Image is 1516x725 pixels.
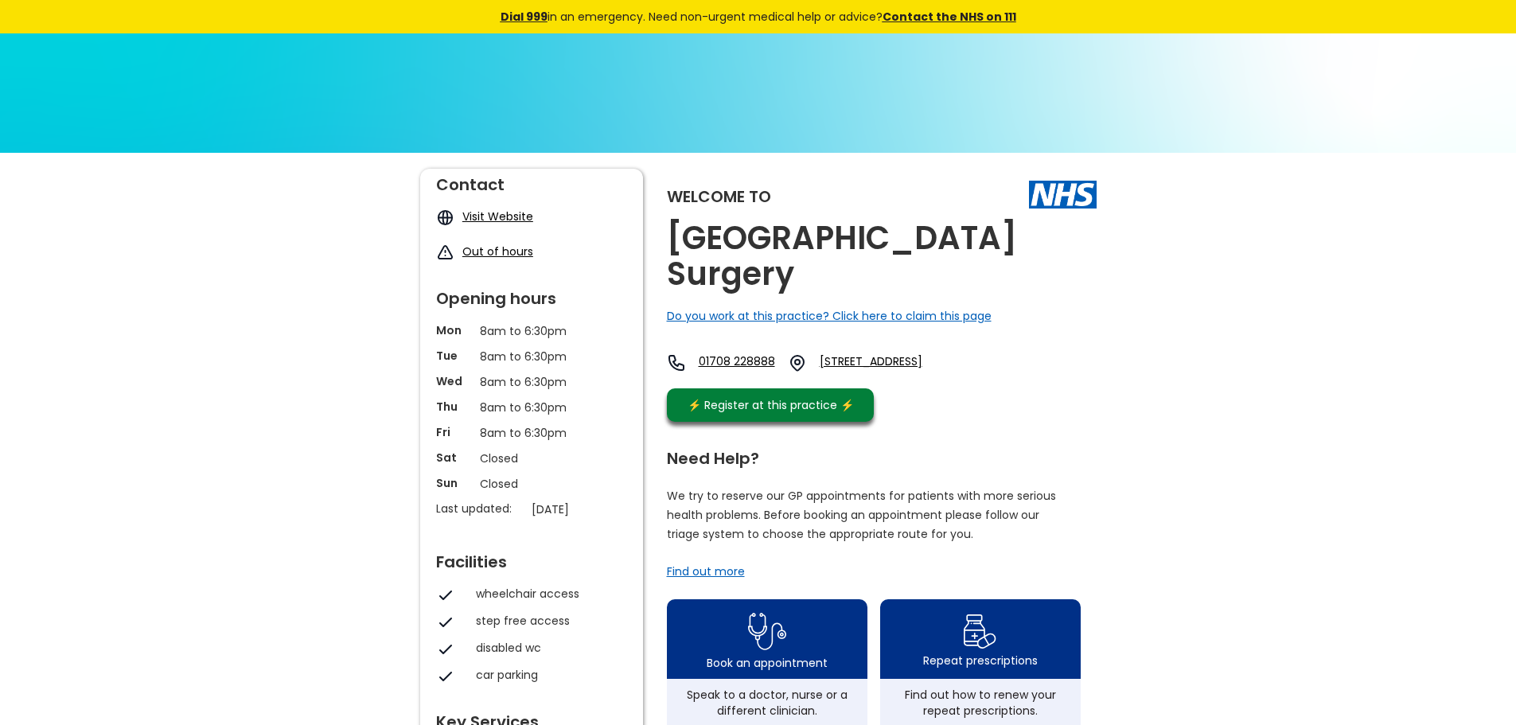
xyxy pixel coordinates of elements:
div: Need Help? [667,442,1081,466]
p: [DATE] [532,501,635,518]
div: Repeat prescriptions [923,653,1038,668]
p: 8am to 6:30pm [480,373,583,391]
div: wheelchair access [476,586,619,602]
div: Book an appointment [707,655,828,671]
p: Last updated: [436,501,524,516]
a: Out of hours [462,244,533,259]
p: Mon [436,322,472,338]
div: disabled wc [476,640,619,656]
p: Fri [436,424,472,440]
img: practice location icon [788,353,807,372]
img: globe icon [436,209,454,227]
img: repeat prescription icon [963,610,997,653]
p: 8am to 6:30pm [480,399,583,416]
p: 8am to 6:30pm [480,424,583,442]
a: [STREET_ADDRESS] [820,353,972,372]
a: 01708 228888 [699,353,775,372]
div: Speak to a doctor, nurse or a different clinician. [675,687,859,719]
div: car parking [476,667,619,683]
p: 8am to 6:30pm [480,322,583,340]
div: Welcome to [667,189,771,205]
p: Wed [436,373,472,389]
img: exclamation icon [436,244,454,262]
div: step free access [476,613,619,629]
a: Visit Website [462,209,533,224]
a: Find out more [667,563,745,579]
a: Dial 999 [501,9,548,25]
p: 8am to 6:30pm [480,348,583,365]
p: We try to reserve our GP appointments for patients with more serious health problems. Before book... [667,486,1057,544]
p: Closed [480,475,583,493]
div: Contact [436,169,627,193]
a: Contact the NHS on 111 [883,9,1016,25]
div: Find out how to renew your repeat prescriptions. [888,687,1073,719]
img: The NHS logo [1029,181,1097,208]
p: Closed [480,450,583,467]
p: Sat [436,450,472,466]
p: Tue [436,348,472,364]
img: book appointment icon [748,608,786,655]
div: in an emergency. Need non-urgent medical help or advice? [392,8,1124,25]
p: Sun [436,475,472,491]
div: ⚡️ Register at this practice ⚡️ [680,396,863,414]
div: Opening hours [436,283,627,306]
h2: [GEOGRAPHIC_DATA] Surgery [667,220,1097,292]
div: Facilities [436,546,627,570]
p: Thu [436,399,472,415]
img: telephone icon [667,353,686,372]
a: ⚡️ Register at this practice ⚡️ [667,388,874,422]
a: Do you work at this practice? Click here to claim this page [667,308,992,324]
